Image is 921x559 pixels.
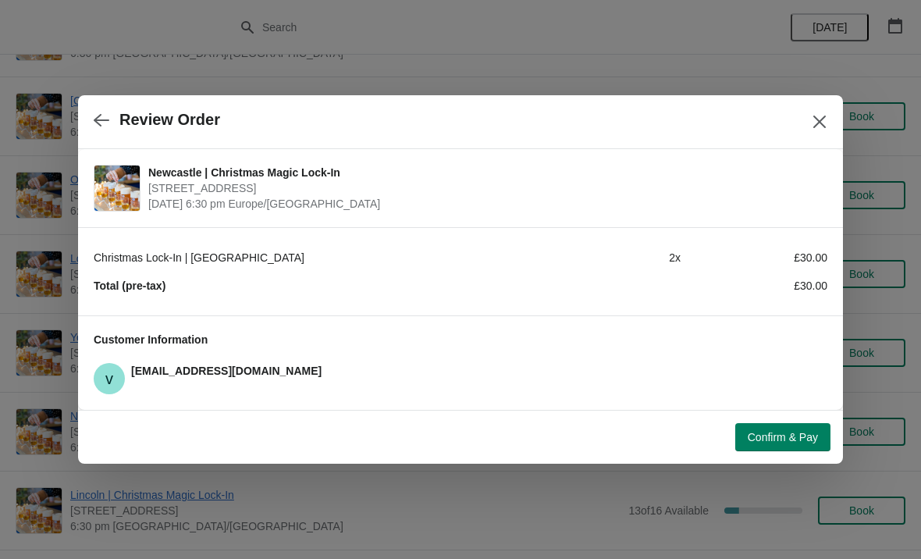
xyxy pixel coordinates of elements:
strong: Total (pre-tax) [94,279,165,292]
img: Newcastle | Christmas Magic Lock-In | 123 Grainger Street, Newcastle upon Tyne NE1 5AE, UK | Nove... [94,166,140,211]
span: [DATE] 6:30 pm Europe/[GEOGRAPHIC_DATA] [148,196,820,212]
span: Confirm & Pay [748,431,818,443]
text: v [105,370,113,387]
span: Customer Information [94,333,208,346]
span: [STREET_ADDRESS] [148,180,820,196]
h2: Review Order [119,111,220,129]
div: 2 x [534,250,681,265]
span: vittoriascicluna@gmail.com [94,363,125,394]
div: Christmas Lock-In | [GEOGRAPHIC_DATA] [94,250,534,265]
button: Close [805,108,834,136]
button: Confirm & Pay [735,423,830,451]
span: Newcastle | Christmas Magic Lock-In [148,165,820,180]
span: [EMAIL_ADDRESS][DOMAIN_NAME] [131,365,322,377]
div: £30.00 [681,250,827,265]
div: £30.00 [681,278,827,294]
